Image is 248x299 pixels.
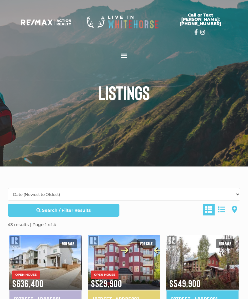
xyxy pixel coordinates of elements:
span: $529,900 [88,270,160,290]
span: OPEN HOUSE [12,271,40,279]
span: Call or Text [PERSON_NAME]: [PHONE_NUMBER] [171,13,230,26]
span: OPEN HOUSE [91,271,118,279]
a: Search / Filter Results [8,204,119,217]
div: Menu Toggle [119,50,129,60]
span: For sale [59,239,77,248]
a: Call or Text [PERSON_NAME]: [PHONE_NUMBER] [164,9,237,29]
h1: Listings [3,83,245,102]
img: 212 WITCH HAZEL DRIVE, Whitehorse, Yukon [9,234,82,290]
strong: Search / Filter Results [42,207,91,213]
img: 208-6100 6TH AVENUE, Whitehorse, Yukon [88,234,160,290]
strong: 43 results | Page 1 of 4 [8,222,56,227]
img: 1217 7TH AVENUE, Dawson City, Yukon [166,234,239,290]
span: For sale [216,239,234,248]
span: For sale [137,239,156,248]
span: $549,900 [166,270,239,290]
span: $636,400 [9,270,82,290]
